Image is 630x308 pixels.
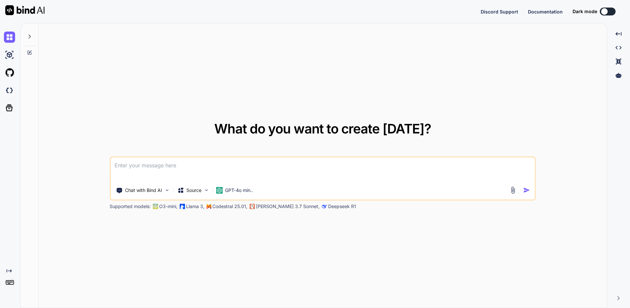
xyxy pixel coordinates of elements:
p: Supported models: [110,203,151,210]
img: GPT-4 [153,204,158,209]
img: Pick Models [203,187,209,193]
span: Documentation [528,9,563,14]
img: Llama2 [179,204,185,209]
p: [PERSON_NAME] 3.7 Sonnet, [256,203,320,210]
img: Bind AI [5,5,45,15]
img: Pick Tools [164,187,170,193]
img: githubLight [4,67,15,78]
span: Dark mode [573,8,597,15]
img: chat [4,32,15,43]
img: ai-studio [4,49,15,60]
p: O3-mini, [159,203,178,210]
p: Llama 3, [186,203,204,210]
span: What do you want to create [DATE]? [214,121,431,137]
p: Chat with Bind AI [125,187,162,194]
p: Source [186,187,201,194]
img: GPT-4o mini [216,187,222,194]
p: Deepseek R1 [328,203,356,210]
button: Discord Support [481,8,518,15]
img: claude [322,204,327,209]
span: Discord Support [481,9,518,14]
img: darkCloudIdeIcon [4,85,15,96]
p: GPT-4o min.. [225,187,253,194]
img: attachment [509,186,517,194]
p: Codestral 25.01, [212,203,247,210]
button: Documentation [528,8,563,15]
img: claude [249,204,255,209]
img: Mistral-AI [206,204,211,209]
img: icon [523,187,530,194]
